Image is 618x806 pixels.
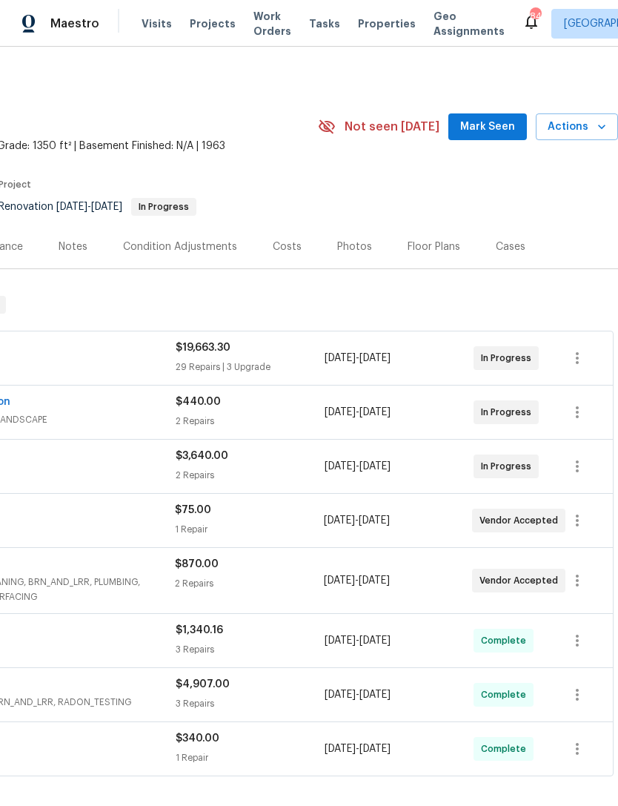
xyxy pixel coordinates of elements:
[481,687,532,702] span: Complete
[325,744,356,754] span: [DATE]
[460,118,515,136] span: Mark Seen
[176,750,325,765] div: 1 Repair
[325,461,356,472] span: [DATE]
[176,397,221,407] span: $440.00
[324,575,355,586] span: [DATE]
[536,113,618,141] button: Actions
[176,642,325,657] div: 3 Repairs
[176,468,325,483] div: 2 Repairs
[176,679,230,690] span: $4,907.00
[176,696,325,711] div: 3 Repairs
[50,16,99,31] span: Maestro
[325,407,356,417] span: [DATE]
[176,414,325,429] div: 2 Repairs
[324,513,390,528] span: -
[408,240,460,254] div: Floor Plans
[133,202,195,211] span: In Progress
[325,635,356,646] span: [DATE]
[481,405,537,420] span: In Progress
[548,118,606,136] span: Actions
[448,113,527,141] button: Mark Seen
[359,635,391,646] span: [DATE]
[324,515,355,526] span: [DATE]
[359,407,391,417] span: [DATE]
[359,575,390,586] span: [DATE]
[325,351,391,366] span: -
[309,19,340,29] span: Tasks
[433,9,505,39] span: Geo Assignments
[325,353,356,363] span: [DATE]
[479,513,564,528] span: Vendor Accepted
[345,119,439,134] span: Not seen [DATE]
[325,690,356,700] span: [DATE]
[273,240,302,254] div: Costs
[325,459,391,474] span: -
[359,744,391,754] span: [DATE]
[253,9,291,39] span: Work Orders
[56,202,87,212] span: [DATE]
[496,240,525,254] div: Cases
[123,240,237,254] div: Condition Adjustments
[91,202,122,212] span: [DATE]
[325,405,391,420] span: -
[359,461,391,472] span: [DATE]
[142,16,172,31] span: Visits
[56,202,122,212] span: -
[530,9,540,24] div: 84
[481,459,537,474] span: In Progress
[359,353,391,363] span: [DATE]
[337,240,372,254] div: Photos
[176,625,223,635] span: $1,340.16
[479,573,564,588] span: Vendor Accepted
[176,360,325,374] div: 29 Repairs | 3 Upgrade
[481,741,532,756] span: Complete
[358,16,416,31] span: Properties
[481,351,537,366] span: In Progress
[176,343,230,353] span: $19,663.30
[325,687,391,702] span: -
[175,522,323,537] div: 1 Repair
[359,690,391,700] span: [DATE]
[175,576,323,591] div: 2 Repairs
[176,451,228,461] span: $3,640.00
[175,559,219,569] span: $870.00
[325,633,391,648] span: -
[190,16,236,31] span: Projects
[481,633,532,648] span: Complete
[325,741,391,756] span: -
[359,515,390,526] span: [DATE]
[59,240,87,254] div: Notes
[324,573,390,588] span: -
[176,733,219,744] span: $340.00
[175,505,211,515] span: $75.00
